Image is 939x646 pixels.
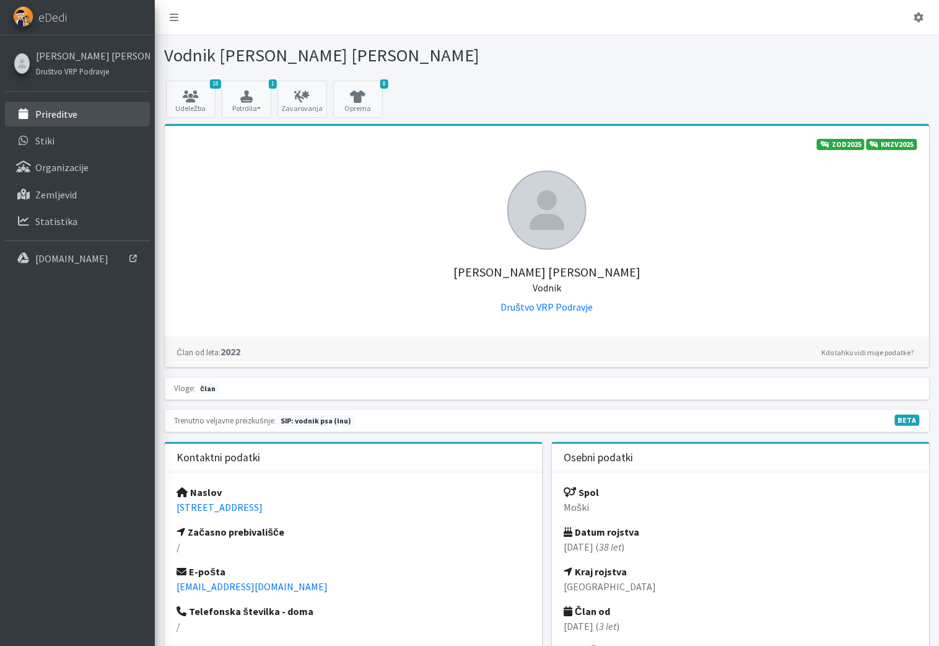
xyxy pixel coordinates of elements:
[564,619,917,634] p: [DATE] ( )
[564,539,917,554] p: [DATE] ( )
[177,347,221,357] small: Član od leta:
[177,345,240,358] strong: 2022
[222,81,271,118] button: 1 Potrdila
[501,301,593,313] a: Društvo VRP Podravje
[5,246,150,271] a: [DOMAIN_NAME]
[177,486,222,498] strong: Naslov
[35,188,77,201] p: Zemljevid
[210,79,221,89] span: 18
[819,345,917,360] a: Kdo lahko vidi moje podatke?
[867,139,917,150] a: KNZV2025
[38,8,67,27] span: eDedi
[36,48,147,63] a: [PERSON_NAME] [PERSON_NAME]
[564,526,640,538] strong: Datum rojstva
[177,605,314,617] strong: Telefonska številka - doma
[564,605,611,617] strong: Član od
[177,451,261,464] h3: Kontaktni podatki
[35,108,77,120] p: Prireditve
[277,81,327,118] a: Zavarovanja
[5,209,150,234] a: Statistika
[177,580,328,593] a: [EMAIL_ADDRESS][DOMAIN_NAME]
[13,6,33,27] img: eDedi
[533,281,561,294] small: Vodnik
[5,102,150,126] a: Prireditve
[564,500,917,515] p: Moški
[175,415,276,425] small: Trenutno veljavne preizkušnje:
[333,81,383,118] a: 8 Oprema
[177,250,917,294] h5: [PERSON_NAME] [PERSON_NAME]
[36,66,109,76] small: Društvo VRP Podravje
[269,79,277,89] span: 1
[817,139,865,150] a: ZOD2025
[177,501,263,513] a: [STREET_ADDRESS]
[277,415,355,427] span: Naslednja preizkušnja: pomlad 2026
[380,79,388,89] span: 8
[177,619,530,634] p: /
[177,565,226,578] strong: E-pošta
[564,486,600,498] strong: Spol
[177,539,530,554] p: /
[5,182,150,207] a: Zemljevid
[564,579,917,594] p: [GEOGRAPHIC_DATA]
[198,383,219,394] span: član
[36,63,147,78] a: Društvo VRP Podravje
[5,128,150,153] a: Stiki
[166,81,216,118] a: 18 Udeležba
[564,451,634,464] h3: Osebni podatki
[600,620,617,632] em: 3 let
[35,135,55,147] p: Stiki
[35,215,77,228] p: Statistika
[600,541,622,553] em: 38 let
[35,161,89,174] p: Organizacije
[165,45,543,66] h1: Vodnik [PERSON_NAME] [PERSON_NAME]
[177,526,285,538] strong: Začasno prebivališče
[564,565,627,578] strong: Kraj rojstva
[35,252,108,265] p: [DOMAIN_NAME]
[175,383,196,393] small: Vloge:
[895,415,920,426] span: V fazi razvoja
[5,155,150,180] a: Organizacije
